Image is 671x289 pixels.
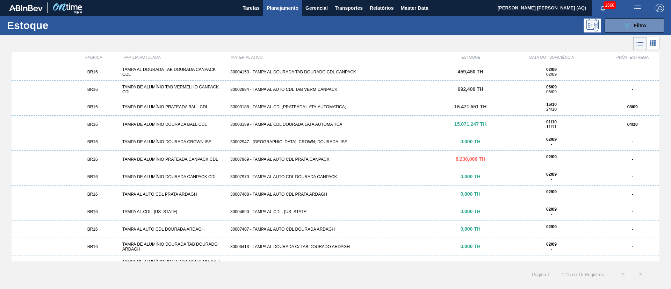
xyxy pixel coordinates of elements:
span: Planejamento [267,4,298,12]
button: Filtro [605,19,664,32]
span: 459,450 TH [458,69,483,74]
span: Relatórios [370,4,394,12]
div: DATA OUT SUFICIÊNCIA [498,55,605,59]
div: TAMPA DE ALUMÍNIO PRATEADA CANPACK CDL [120,157,228,162]
span: 0,000 TH [460,244,481,249]
span: Tarefas [243,4,260,12]
div: 30007969 - TAMPA AL AUTO CDL PRATA CANPACK [228,157,443,162]
span: Filtro [634,23,646,28]
div: 30002884 - TAMPA AL AUTO CDL TAB VERM CANPACK [228,87,443,92]
strong: 01/10 [546,120,557,124]
strong: - [632,87,633,92]
div: 30004690 - TAMPA AL.CDL. [US_STATE] [228,209,443,214]
strong: - [632,192,633,197]
img: TNhmsLtSVTkK8tSr43FrP2fwEKptu5GPRR3wAAAABJRU5ErkJggg== [9,5,43,11]
span: 0,000 TH [460,209,481,214]
span: BR16 [87,104,98,109]
span: BR16 [87,157,98,162]
span: 02/09 [546,72,557,77]
div: TAMPA DE ALUMÍNIO DOURADA CROWN ISE [120,139,228,144]
div: 30004153 - TAMPA AL DOURADA TAB DOURADO CDL CANPACK [228,70,443,74]
span: - [551,229,552,234]
button: < [614,266,632,283]
span: Página : 1 [532,272,550,277]
span: - [551,247,552,252]
div: PRÓX. ENTREGA [606,55,659,59]
div: 30007970 - TAMPA AL AUTO CDL DOURADA CANPACK [228,174,443,179]
div: MATERIAL ATIVO [229,55,444,59]
span: 0,000 TH [460,191,481,197]
div: TAMPA DE ALUMÍNIO DOURADA CANPACK CDL [120,174,228,179]
div: ESTOQUE [444,55,498,59]
div: TAMPA AL DOURADA TAB DOURADA CANPACK CDL [120,67,228,77]
div: FÁBRICA [67,55,121,59]
img: Logout [656,4,664,12]
span: 06/09 [546,89,557,94]
span: Transportes [335,4,363,12]
span: BR16 [87,209,98,214]
span: 20.437,200 TH [454,261,487,267]
span: 1668 [604,1,616,9]
strong: - [632,174,633,179]
strong: 08/09 [627,104,638,109]
div: 30007408 - TAMPA AL AUTO CDL PRATA ARDAGH [228,192,443,197]
span: 0,000 TH [460,139,481,144]
strong: - [632,139,633,144]
div: 30003188 - TAMPA AL.CDL;PRATEADA;LATA-AUTOMATICA; [228,104,443,109]
span: BR16 [87,70,98,74]
div: TAMPA AL AUTO CDL DOURADA ARDAGH [120,227,228,232]
strong: - [632,244,633,249]
button: Notificações [592,3,614,13]
img: userActions [633,4,642,12]
div: 30003189 - TAMPA AL CDL DOURADA LATA AUTOMATICA [228,122,443,127]
span: BR16 [87,174,98,179]
div: Visão em Cards [647,37,659,50]
span: 692,400 TH [458,86,483,92]
div: TAMPA DE ALUMÍNIO PRATEADA TAB VERM BALL CDL [120,259,228,269]
span: 11/11 [546,124,557,129]
strong: - [632,70,633,74]
div: 30002947 - [GEOGRAPHIC_DATA]. CROWN; DOURADA; ISE [228,139,443,144]
span: - [551,159,552,164]
span: - [551,177,552,182]
span: 15.071,247 TH [454,121,487,127]
span: 8.238,000 TH [456,156,485,162]
span: 1 - 15 de 15 Registros [561,272,604,277]
strong: 02/09 [546,67,557,72]
div: Pogramando: nenhum usuário selecionado [584,19,601,32]
span: 0,000 TH [460,174,481,179]
div: TAMPA DE ALUMÍNIO DOURADA BALL CDL [120,122,228,127]
span: - [551,212,552,217]
div: TAMPA AL AUTO CDL PRATA ARDAGH [120,192,228,197]
strong: 06/09 [546,85,557,89]
span: 24/10 [546,107,557,112]
div: TAMPA AL.CDL. [US_STATE] [120,209,228,214]
strong: 15/10 [546,102,557,107]
strong: 04/10 [627,122,638,127]
h1: Estoque [7,21,111,29]
strong: - [632,157,633,162]
div: Visão em Lista [633,37,647,50]
div: TAMPA DE ALUMÍNIO DOURADA TAB DOURADO ARDAGH [120,242,228,252]
div: 30006413 - TAMPA AL DOURADA C/ TAB DOURADO ARDAGH [228,244,443,249]
div: FAMÍLIA ROTULADA [121,55,228,59]
span: 0,000 TH [460,226,481,232]
strong: 02/09 [546,242,557,247]
span: BR16 [87,227,98,232]
span: BR16 [87,122,98,127]
span: BR16 [87,192,98,197]
span: - [551,194,552,199]
span: BR16 [87,139,98,144]
span: 16.471,551 TH [454,104,487,109]
div: TAMPA DE ALUMÍNIO TAB VERMELHO CANPACK CDL [120,85,228,94]
strong: 02/09 [546,189,557,194]
span: Gerencial [305,4,328,12]
span: BR16 [87,244,98,249]
div: 30007407 - TAMPA AL AUTO CDL DOURADA ARDAGH [228,227,443,232]
span: Master Data [401,4,428,12]
strong: 02/09 [546,224,557,229]
strong: - [632,227,633,232]
strong: 02/09 [546,137,557,142]
strong: 02/09 [546,172,557,177]
strong: - [632,209,633,214]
